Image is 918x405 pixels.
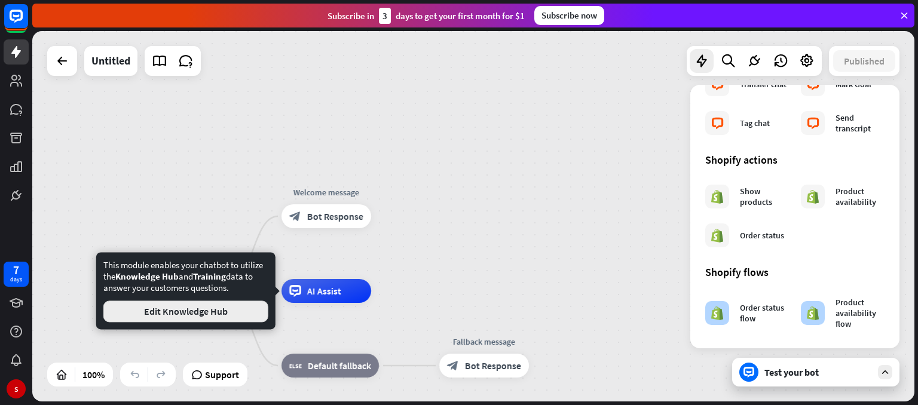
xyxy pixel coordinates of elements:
div: Order status flow [740,302,789,324]
div: Order status [740,230,784,241]
i: block_bot_response [289,210,301,222]
div: Subscribe now [534,6,604,25]
div: This module enables your chatbot to utilize the and data to answer your customers questions. [103,259,268,322]
div: Untitled [91,46,130,76]
div: Send transcript [836,112,885,134]
a: 7 days [4,262,29,287]
i: block_livechat [807,117,819,129]
span: Bot Response [307,210,363,222]
div: days [10,275,22,284]
button: Published [833,50,895,72]
div: Welcome message [273,186,380,198]
span: Default fallback [308,360,371,372]
i: block_fallback [289,360,302,372]
div: Show products [740,186,789,207]
div: Subscribe in days to get your first month for $1 [328,8,525,24]
span: Bot Response [465,360,521,372]
span: Knowledge Hub [115,271,179,282]
button: Open LiveChat chat widget [10,5,45,41]
div: Freshdesk actions [705,347,885,361]
span: Training [193,271,226,282]
div: Product availability [836,186,885,207]
div: Product availability flow [836,297,885,329]
div: Fallback message [430,336,538,348]
div: S [7,379,26,398]
button: Edit Knowledge Hub [103,300,268,322]
span: AI Assist [307,285,341,297]
div: Shopify flows [705,265,885,279]
div: 7 [13,265,19,275]
div: Test your bot [764,366,872,378]
div: Tag chat [740,118,770,128]
div: 100% [79,365,108,384]
span: Support [205,365,239,384]
div: 3 [379,8,391,24]
div: Shopify actions [705,153,885,167]
i: block_livechat [711,117,724,129]
i: block_bot_response [447,360,459,372]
